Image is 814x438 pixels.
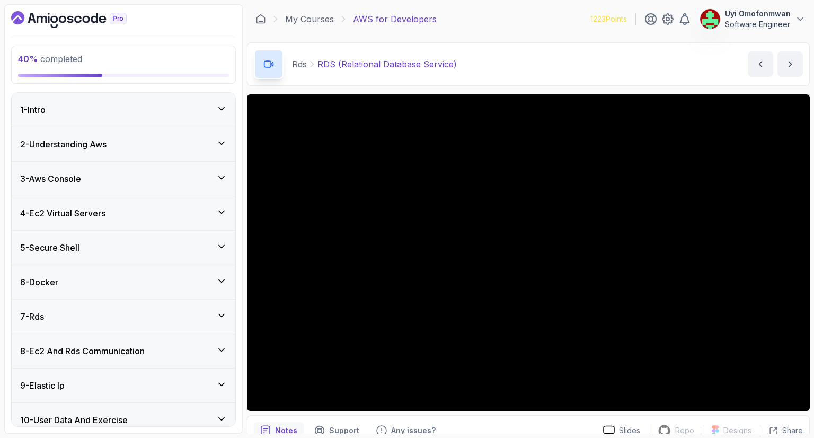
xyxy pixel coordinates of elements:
[20,345,145,357] h3: 8 - Ec2 And Rds Communication
[700,8,806,30] button: user profile imageUyi OmofonmwanSoftware Engineer
[725,19,791,30] p: Software Engineer
[20,276,58,288] h3: 6 - Docker
[748,51,773,77] button: previous content
[20,138,107,151] h3: 2 - Understanding Aws
[20,207,105,220] h3: 4 - Ec2 Virtual Servers
[12,127,235,161] button: 2-Understanding Aws
[723,425,751,436] p: Designs
[12,265,235,299] button: 6-Docker
[12,93,235,127] button: 1-Intro
[12,334,235,368] button: 8-Ec2 And Rds Communication
[12,300,235,334] button: 7-Rds
[725,8,791,19] p: Uyi Omofonmwan
[12,369,235,402] button: 9-Elastic Ip
[285,13,334,25] a: My Courses
[675,425,694,436] p: Repo
[391,425,436,436] p: Any issues?
[317,58,457,71] p: RDS (Relational Database Service)
[353,13,437,25] p: AWS for Developers
[20,310,44,323] h3: 7 - Rds
[12,196,235,230] button: 4-Ec2 Virtual Servers
[255,14,266,24] a: Dashboard
[700,9,720,29] img: user profile image
[12,231,235,265] button: 5-Secure Shell
[12,162,235,196] button: 3-Aws Console
[777,51,803,77] button: next content
[590,14,627,24] p: 1223 Points
[20,241,79,254] h3: 5 - Secure Shell
[20,379,65,392] h3: 9 - Elastic Ip
[18,54,82,64] span: completed
[595,425,649,436] a: Slides
[782,425,803,436] p: Share
[760,425,803,436] button: Share
[292,58,307,71] p: Rds
[275,425,297,436] p: Notes
[18,54,38,64] span: 40 %
[20,172,81,185] h3: 3 - Aws Console
[329,425,359,436] p: Support
[619,425,640,436] p: Slides
[20,103,46,116] h3: 1 - Intro
[11,11,151,28] a: Dashboard
[20,414,128,426] h3: 10 - User Data And Exercise
[12,403,235,437] button: 10-User Data And Exercise
[247,94,810,411] iframe: 1 - RDS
